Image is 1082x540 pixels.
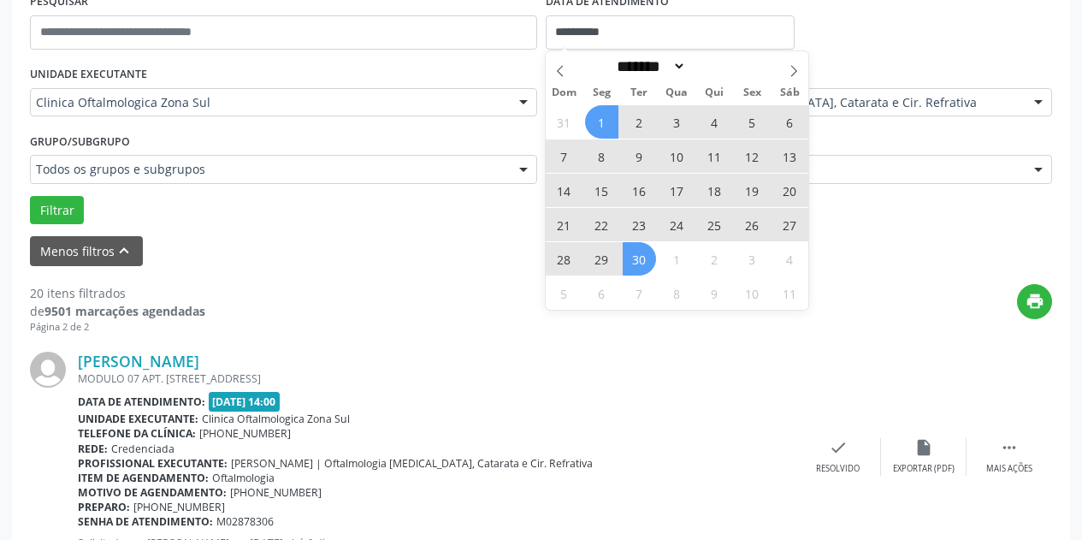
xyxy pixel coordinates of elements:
[736,276,769,310] span: Outubro 10, 2025
[230,485,322,500] span: [PHONE_NUMBER]
[660,174,694,207] span: Setembro 17, 2025
[771,87,808,98] span: Sáb
[620,87,658,98] span: Ter
[209,392,281,412] span: [DATE] 14:00
[212,471,275,485] span: Oftalmologia
[585,276,618,310] span: Outubro 6, 2025
[133,500,225,514] span: [PHONE_NUMBER]
[78,371,795,386] div: MODULO 07 APT. [STREET_ADDRESS]
[623,208,656,241] span: Setembro 23, 2025
[660,276,694,310] span: Outubro 8, 2025
[736,208,769,241] span: Setembro 26, 2025
[698,242,731,276] span: Outubro 2, 2025
[78,500,130,514] b: Preparo:
[78,395,205,409] b: Data de atendimento:
[623,105,656,139] span: Setembro 2, 2025
[660,208,694,241] span: Setembro 24, 2025
[547,174,581,207] span: Setembro 14, 2025
[78,456,228,471] b: Profissional executante:
[623,174,656,207] span: Setembro 16, 2025
[582,87,620,98] span: Seg
[547,139,581,173] span: Setembro 7, 2025
[547,276,581,310] span: Outubro 5, 2025
[660,139,694,173] span: Setembro 10, 2025
[623,276,656,310] span: Outubro 7, 2025
[1017,284,1052,319] button: print
[623,139,656,173] span: Setembro 9, 2025
[78,442,108,456] b: Rede:
[36,161,502,178] span: Todos os grupos e subgrupos
[698,276,731,310] span: Outubro 9, 2025
[612,57,687,75] select: Month
[585,139,618,173] span: Setembro 8, 2025
[36,94,502,111] span: Clinica Oftalmologica Zona Sul
[30,128,130,155] label: Grupo/Subgrupo
[698,139,731,173] span: Setembro 11, 2025
[30,302,205,320] div: de
[829,438,848,457] i: check
[736,242,769,276] span: Outubro 3, 2025
[698,208,731,241] span: Setembro 25, 2025
[658,87,695,98] span: Qua
[736,105,769,139] span: Setembro 5, 2025
[773,105,807,139] span: Setembro 6, 2025
[660,105,694,139] span: Setembro 3, 2025
[547,208,581,241] span: Setembro 21, 2025
[78,514,213,529] b: Senha de atendimento:
[30,352,66,388] img: img
[623,242,656,276] span: Setembro 30, 2025
[111,442,174,456] span: Credenciada
[585,208,618,241] span: Setembro 22, 2025
[115,241,133,260] i: keyboard_arrow_up
[773,242,807,276] span: Outubro 4, 2025
[914,438,933,457] i: insert_drive_file
[30,236,143,266] button: Menos filtroskeyboard_arrow_up
[816,463,860,475] div: Resolvido
[773,276,807,310] span: Outubro 11, 2025
[216,514,274,529] span: M02878306
[585,105,618,139] span: Setembro 1, 2025
[1000,438,1019,457] i: 
[695,87,733,98] span: Qui
[78,426,196,441] b: Telefone da clínica:
[698,174,731,207] span: Setembro 18, 2025
[733,87,771,98] span: Sex
[30,284,205,302] div: 20 itens filtrados
[660,242,694,276] span: Outubro 1, 2025
[585,242,618,276] span: Setembro 29, 2025
[986,463,1032,475] div: Mais ações
[546,87,583,98] span: Dom
[30,62,147,88] label: UNIDADE EXECUTANTE
[30,320,205,335] div: Página 2 de 2
[698,105,731,139] span: Setembro 4, 2025
[893,463,955,475] div: Exportar (PDF)
[686,57,742,75] input: Year
[231,456,593,471] span: [PERSON_NAME] | Oftalmologia [MEDICAL_DATA], Catarata e Cir. Refrativa
[78,412,198,426] b: Unidade executante:
[78,471,209,485] b: Item de agendamento:
[585,174,618,207] span: Setembro 15, 2025
[199,426,291,441] span: [PHONE_NUMBER]
[1026,292,1044,311] i: print
[773,139,807,173] span: Setembro 13, 2025
[78,485,227,500] b: Motivo de agendamento:
[44,303,205,319] strong: 9501 marcações agendadas
[30,196,84,225] button: Filtrar
[547,242,581,276] span: Setembro 28, 2025
[773,174,807,207] span: Setembro 20, 2025
[78,352,199,371] a: [PERSON_NAME]
[736,174,769,207] span: Setembro 19, 2025
[736,139,769,173] span: Setembro 12, 2025
[773,208,807,241] span: Setembro 27, 2025
[202,412,350,426] span: Clinica Oftalmologica Zona Sul
[547,105,581,139] span: Agosto 31, 2025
